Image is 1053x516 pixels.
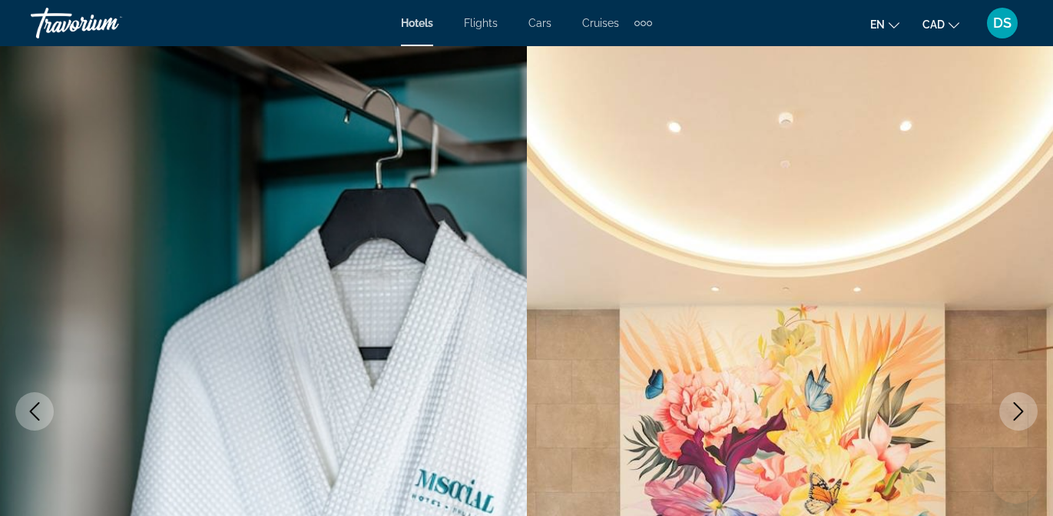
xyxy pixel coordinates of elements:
[922,13,959,35] button: Change currency
[401,17,433,29] a: Hotels
[464,17,498,29] a: Flights
[922,18,945,31] span: CAD
[15,392,54,431] button: Previous image
[582,17,619,29] a: Cruises
[528,17,551,29] a: Cars
[870,18,885,31] span: en
[31,3,184,43] a: Travorium
[870,13,899,35] button: Change language
[992,454,1041,504] iframe: Button to launch messaging window
[634,11,652,35] button: Extra navigation items
[993,15,1012,31] span: DS
[982,7,1022,39] button: User Menu
[999,392,1038,431] button: Next image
